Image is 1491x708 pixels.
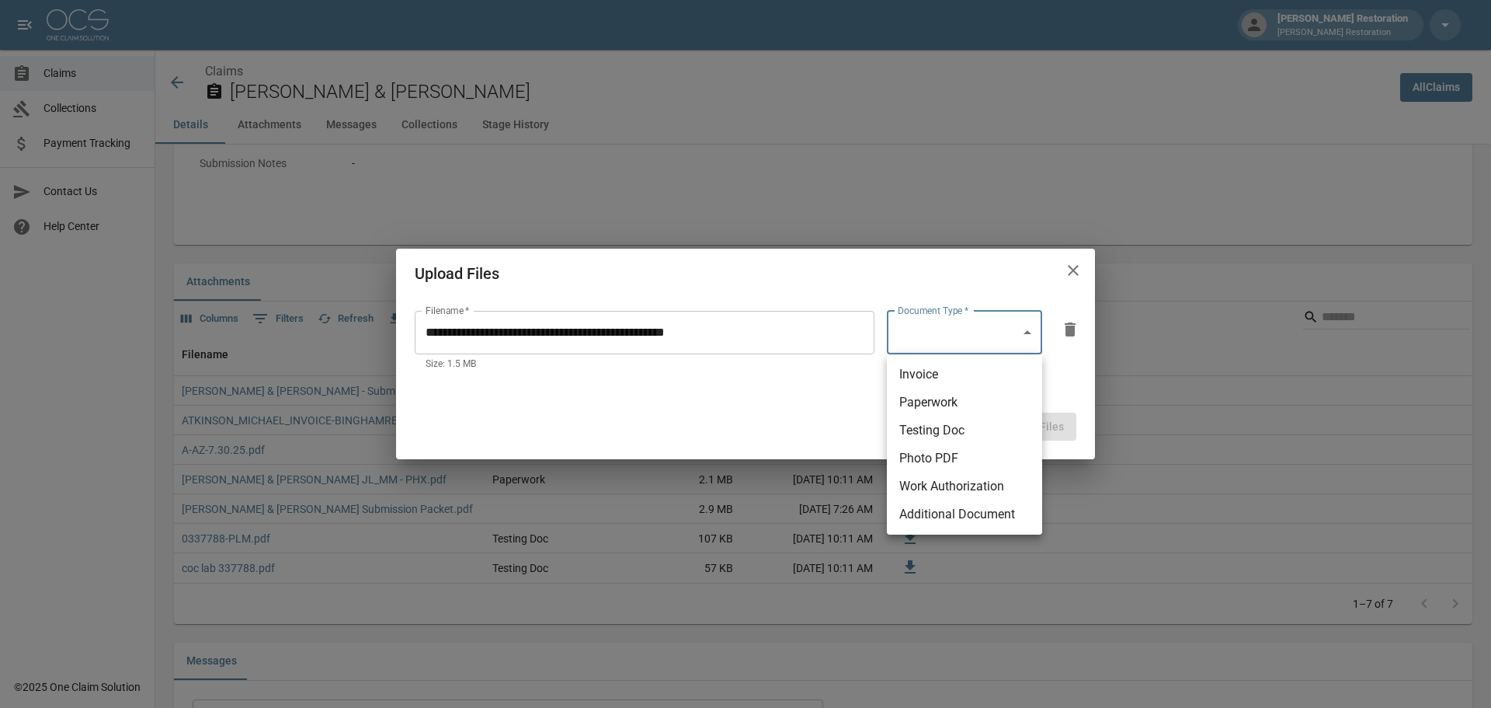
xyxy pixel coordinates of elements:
li: Additional Document [887,500,1042,528]
li: Testing Doc [887,417,1042,445]
li: Work Authorization [887,473,1042,500]
li: Paperwork [887,389,1042,417]
li: Photo PDF [887,445,1042,473]
li: Invoice [887,361,1042,389]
